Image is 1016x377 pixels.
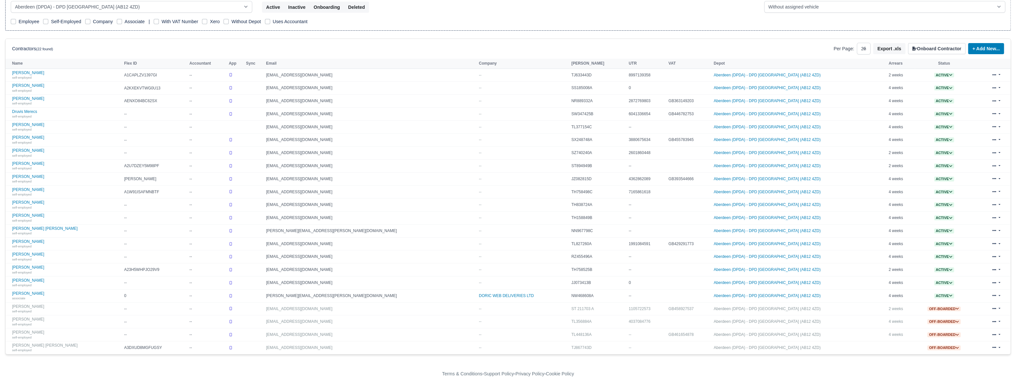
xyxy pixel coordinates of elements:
th: App [227,59,244,69]
td: 2 weeks [887,147,915,160]
th: Company [477,59,570,69]
td: [EMAIL_ADDRESS][DOMAIN_NAME] [264,198,477,212]
small: self-employed [12,206,32,209]
td: [EMAIL_ADDRESS][DOMAIN_NAME] [264,69,477,82]
td: [EMAIL_ADDRESS][DOMAIN_NAME] [264,160,477,173]
th: Depot [712,59,887,69]
a: Active [934,86,954,90]
small: self-employed [12,89,32,92]
a: [PERSON_NAME] self-employed [12,135,121,145]
td: SS185008A [570,82,627,95]
td: -- [188,120,227,134]
small: self-employed [12,258,32,261]
span: -- [479,86,482,90]
a: Active [934,125,954,129]
td: [EMAIL_ADDRESS][DOMAIN_NAME] [264,276,477,290]
span: Active [934,112,954,117]
a: Aberdeen (DPDA) - DPD [GEOGRAPHIC_DATA] (AB12 4ZD) [714,177,821,181]
td: [EMAIL_ADDRESS][DOMAIN_NAME] [264,341,477,354]
td: 3880675634 [627,134,667,147]
small: self-employed [12,76,32,79]
td: GB458927537 [667,302,712,315]
a: Aberdeen (DPDA) - DPD [GEOGRAPHIC_DATA] (AB12 4ZD) [714,112,821,116]
small: self-employed [12,219,32,222]
a: [PERSON_NAME] self-employed [12,187,121,197]
a: Active [934,215,954,220]
a: Active [934,267,954,272]
a: + Add New... [968,43,1004,54]
span: -- [479,164,482,168]
td: -- [122,315,188,328]
a: [PERSON_NAME] self-employed [12,239,121,249]
a: Support Policy [484,371,514,376]
td: [EMAIL_ADDRESS][DOMAIN_NAME] [264,82,477,95]
td: [PERSON_NAME][EMAIL_ADDRESS][PERSON_NAME][DOMAIN_NAME] [264,224,477,237]
a: Active [934,293,954,298]
td: A1W91ISAFMNBTF [122,185,188,198]
td: -- [188,315,227,328]
a: Aberdeen (DPDA) - DPD [GEOGRAPHIC_DATA] (AB12 4ZD) [714,293,821,298]
td: [PERSON_NAME][EMAIL_ADDRESS][PERSON_NAME][DOMAIN_NAME] [264,289,477,302]
td: A3DXUD8MGFUGSY [122,341,188,354]
td: [EMAIL_ADDRESS][DOMAIN_NAME] [264,250,477,263]
span: -- [479,228,482,233]
a: [PERSON_NAME] self-employed [12,265,121,275]
span: -- [479,215,482,220]
td: NN967798C [570,224,627,237]
td: 0 [627,82,667,95]
a: Aberdeen (DPDA) - DPD [GEOGRAPHIC_DATA] (AB12 4ZD) [714,267,821,272]
small: self-employed [12,102,32,105]
td: JJ073413B [570,276,627,290]
a: Active [934,150,954,155]
td: TL448136A [570,328,627,341]
td: TJ633443D [570,69,627,82]
td: [EMAIL_ADDRESS][DOMAIN_NAME] [264,172,477,185]
td: 8997139358 [627,69,667,82]
a: Aberdeen (DPDA) - DPD [GEOGRAPHIC_DATA] (AB12 4ZD) [714,86,821,90]
label: Company [93,18,113,25]
span: Active [934,164,954,168]
a: [PERSON_NAME] self-employed [12,213,121,223]
td: 4 weeks [887,198,915,212]
a: Active [934,73,954,77]
th: [PERSON_NAME] [570,59,627,69]
a: Active [934,137,954,142]
th: Flex ID [122,59,188,69]
td: -- [122,107,188,120]
span: -- [479,280,482,285]
label: Associate [125,18,145,25]
td: -- [188,69,227,82]
a: Aberdeen (DPDA) - DPD [GEOGRAPHIC_DATA] (AB12 4ZD) [714,345,821,350]
a: Active [934,190,954,194]
a: [PERSON_NAME] self-employed [12,252,121,261]
td: -- [122,276,188,290]
td: SX248748A [570,134,627,147]
h6: Contractors [12,46,53,52]
td: RZ455496A [570,250,627,263]
td: -- [188,160,227,173]
span: Active [934,125,954,130]
small: self-employed [12,231,32,235]
small: associate [12,296,25,300]
td: GB393544666 [667,172,712,185]
td: -- [122,120,188,134]
td: NW468608A [570,289,627,302]
td: -- [627,263,667,276]
small: self-employed [12,322,32,326]
td: -- [188,289,227,302]
a: Aberdeen (DPDA) - DPD [GEOGRAPHIC_DATA] (AB12 4ZD) [714,319,821,324]
a: Active [934,177,954,181]
span: -- [479,137,482,142]
span: -- [479,125,482,129]
a: Terms & Conditions [442,371,482,376]
span: -- [479,306,482,311]
span: -- [479,202,482,207]
th: Sync [244,59,264,69]
td: A1CAPLZV1397GI [122,69,188,82]
td: -- [188,302,227,315]
small: self-employed [12,166,32,170]
span: Active [934,228,954,233]
td: 1105722573 [627,302,667,315]
small: self-employed [12,180,32,183]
